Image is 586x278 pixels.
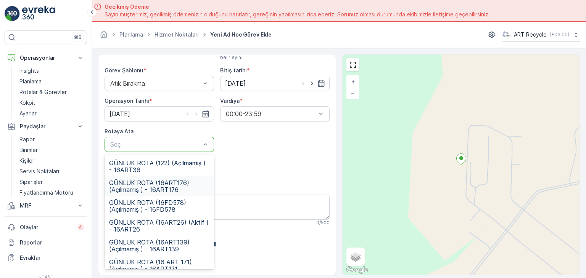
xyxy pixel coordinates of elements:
span: + [351,78,355,85]
p: Insights [19,67,39,75]
p: Olaylar [20,224,73,231]
span: Gecikmiş Ödeme [105,3,490,11]
p: ART Recycle [514,31,547,38]
a: Ayarlar [16,108,87,119]
span: GÜNLÜK ROTA (122) (Açılmamış ) - 16ART36 [109,160,209,173]
a: Rotalar & Görevler [16,87,87,97]
p: Raporlar [20,239,84,246]
span: Sayın müşterimiz, gecikmiş ödemenizin olduğunu hatırlatır, gereğinin yapılmasını rica ederiz. Sor... [105,11,490,18]
a: Uzaklaştır [347,87,359,99]
p: 0 / 500 [316,220,330,226]
h2: Görev Şablonu Yapılandırması [105,238,330,249]
a: Kokpit [16,97,87,108]
a: Fiyatlandırma Motoru [16,187,87,198]
img: logo_light-DOdMpM7g.png [22,6,55,21]
p: Paydaşlar [20,123,72,130]
p: ( +03:00 ) [550,32,569,38]
a: Hizmet Noktaları [155,31,199,38]
label: Rotaya Ata [105,128,134,134]
a: Ana Sayfa [100,33,108,40]
h3: Adım 1: Atık Bırakıldı [105,259,330,268]
a: Olaylar4 [5,220,87,235]
label: Bitiş tarihi [220,67,247,73]
p: Fiyatlandırma Motoru [19,189,73,197]
span: GÜNLÜK ROTA (16 ART 171) (Açılmamış ) - 16ART171 [109,259,209,272]
p: Planlama [19,78,42,85]
p: Siparişler [19,178,43,186]
img: logo [5,6,20,21]
p: Servis Noktaları [19,168,59,175]
p: MRF [20,202,72,209]
label: Görev Şablonu [105,67,143,73]
p: Operasyonlar [20,54,72,62]
input: dd/mm/yyyy [105,106,214,121]
input: dd/mm/yyyy [220,76,330,91]
a: Servis Noktaları [16,166,87,177]
a: Birimler [16,145,87,155]
a: Kişiler [16,155,87,166]
p: Rapor [19,136,35,143]
span: GÜNLÜK ROTA (16FD578) (Açılmamış ) - 16FD578 [109,199,209,213]
a: View Fullscreen [347,59,359,70]
span: Servis noktası seçin veya haritada ad hoc nokta belirleyin. [220,48,330,61]
a: Planlama [119,31,143,38]
img: Google [345,265,370,275]
a: Siparişler [16,177,87,187]
p: Seç [110,140,201,149]
label: Vardiya [220,97,240,104]
p: Rotalar & Görevler [19,88,67,96]
span: Yeni Ad Hoc Görev Ekle [209,31,273,38]
span: GÜNLÜK ROTA (16ART176) (Açılmamış ) - 16ART176 [109,179,209,193]
span: − [351,89,355,96]
a: Bu bölgeyi Google Haritalar'da açın (yeni pencerede açılır) [345,265,370,275]
a: Rapor [16,134,87,145]
p: ⌘B [74,34,82,40]
p: Ayarlar [19,110,37,117]
button: MRF [5,198,87,213]
a: Yakınlaştır [347,76,359,87]
p: Evraklar [20,254,84,262]
p: 4 [79,224,82,230]
label: Operasyon Tarihi [105,97,149,104]
button: ART Recycle(+03:00) [502,28,580,42]
span: GÜNLÜK ROTA (16ART139) (Açılmamış ) - 16ART139 [109,239,209,252]
a: Raporlar [5,235,87,250]
p: Kokpit [19,99,35,107]
img: image_23.png [502,30,511,39]
span: GÜNLÜK ROTA (16ART26) (Aktif ) - 16ART26 [109,219,209,233]
button: Operasyonlar [5,50,87,66]
a: Evraklar [5,250,87,265]
button: Paydaşlar [5,119,87,134]
a: Layers [347,248,364,265]
a: Insights [16,66,87,76]
p: Birimler [19,146,38,154]
p: Kişiler [19,157,34,165]
a: Planlama [16,76,87,87]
